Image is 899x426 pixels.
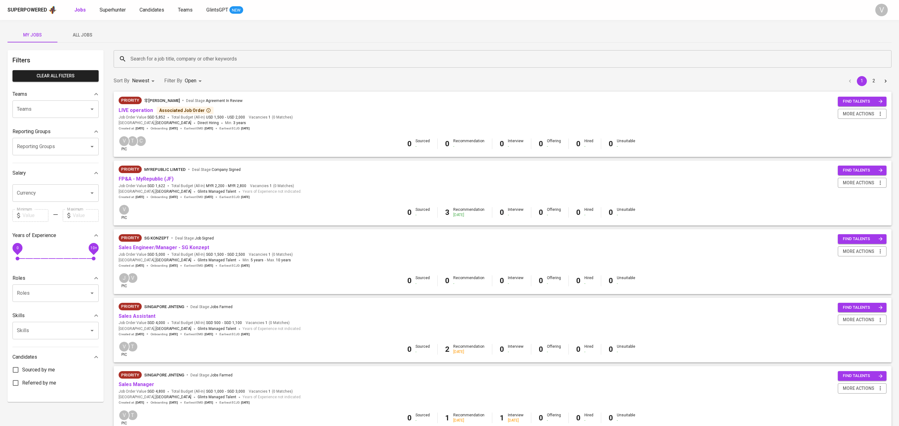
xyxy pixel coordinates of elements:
span: [GEOGRAPHIC_DATA] , [119,257,191,264]
span: Deal Stage : [186,99,243,103]
span: [DATE] [135,332,144,336]
div: - [617,349,635,355]
div: Hired [584,207,593,218]
p: Candidates [12,353,37,361]
div: Interview [508,344,523,355]
div: Unsuitable [617,275,635,286]
div: - [617,281,635,286]
span: [DATE] [169,126,178,131]
div: Recommendation [453,344,484,355]
b: 0 [407,276,412,285]
span: [DATE] [135,264,144,268]
div: Unsuitable [617,138,635,149]
span: Created at : [119,126,144,131]
span: Earliest ECJD : [219,264,250,268]
button: Open [88,105,96,114]
span: Min. [243,258,263,262]
p: Filter By [164,77,182,85]
span: Vacancies ( 0 Matches ) [249,252,293,257]
div: - [547,212,561,218]
span: [DATE] [204,195,213,199]
b: 0 [407,139,412,148]
div: Candidates [12,351,99,363]
button: Open [88,289,96,298]
span: 1 [268,252,271,257]
div: pic [119,341,130,357]
button: Go to next page [881,76,891,86]
span: [GEOGRAPHIC_DATA] , [119,394,191,400]
span: Created at : [119,400,144,405]
b: 0 [445,276,449,285]
span: Vacancies ( 0 Matches ) [249,115,293,120]
span: USD 2,000 [227,115,245,120]
button: Open [88,326,96,335]
div: - [508,281,523,286]
div: C [135,136,146,147]
div: - [415,281,430,286]
span: Referred by me [22,379,56,387]
span: Vacancies ( 0 Matches ) [249,389,293,394]
span: SGD 500 [206,320,221,326]
span: Earliest EMD : [184,126,213,131]
span: Onboarding : [150,332,178,336]
div: V [127,273,138,283]
div: Sourced [415,344,430,355]
span: Deal Stage : [190,373,233,377]
img: app logo [48,5,57,15]
span: Agreement In Review [206,99,243,103]
span: Vacancies ( 0 Matches ) [246,320,290,326]
span: Clear All filters [17,72,94,80]
div: Interview [508,207,523,218]
b: 0 [576,345,581,354]
span: Job Order Value [119,389,165,394]
span: [GEOGRAPHIC_DATA] [155,326,191,332]
button: find talents [838,97,887,106]
span: Years of Experience not indicated. [243,394,302,400]
span: Company Signed [212,167,241,172]
span: [DATE] [169,332,178,336]
div: Interview [508,275,523,286]
span: 0 [16,245,18,250]
span: Candidates [140,7,164,13]
span: Job Order Value [119,115,165,120]
span: Onboarding : [150,400,178,405]
span: find talents [843,235,883,243]
span: Total Budget (All-In) [171,320,242,326]
b: 0 [539,345,543,354]
div: Sourced [415,207,430,218]
span: [DATE] [169,400,178,405]
div: J [119,273,130,283]
b: 0 [576,208,581,217]
div: Recommendation [453,275,484,286]
div: - [547,281,561,286]
div: pic [119,204,130,220]
input: Value [73,209,99,222]
div: Sourced [415,275,430,286]
span: Earliest EMD : [184,264,213,268]
div: [DATE] [453,212,484,218]
b: 0 [500,139,504,148]
div: Salary [12,167,99,179]
span: Priority [119,97,142,104]
div: - [453,281,484,286]
span: Jobs Farmed [210,305,233,309]
span: find talents [843,304,883,311]
div: [DATE] [453,349,484,355]
button: more actions [838,178,887,188]
span: more actions [843,248,874,255]
b: 0 [609,139,613,148]
a: Sales Assistant [119,313,155,319]
span: Total Budget (All-In) [171,252,245,257]
b: 0 [609,345,613,354]
span: - [226,183,227,189]
span: SGD 5,000 [147,252,165,257]
span: Total Budget (All-In) [171,389,245,394]
div: pic [119,136,130,152]
div: Years of Experience [12,229,99,242]
div: Unsuitable [617,344,635,355]
span: Sourced by me [22,366,55,374]
span: 1 [268,389,271,394]
span: [GEOGRAPHIC_DATA] [155,257,191,264]
span: SGD 1,622 [147,183,165,189]
span: 10 years [276,258,291,262]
